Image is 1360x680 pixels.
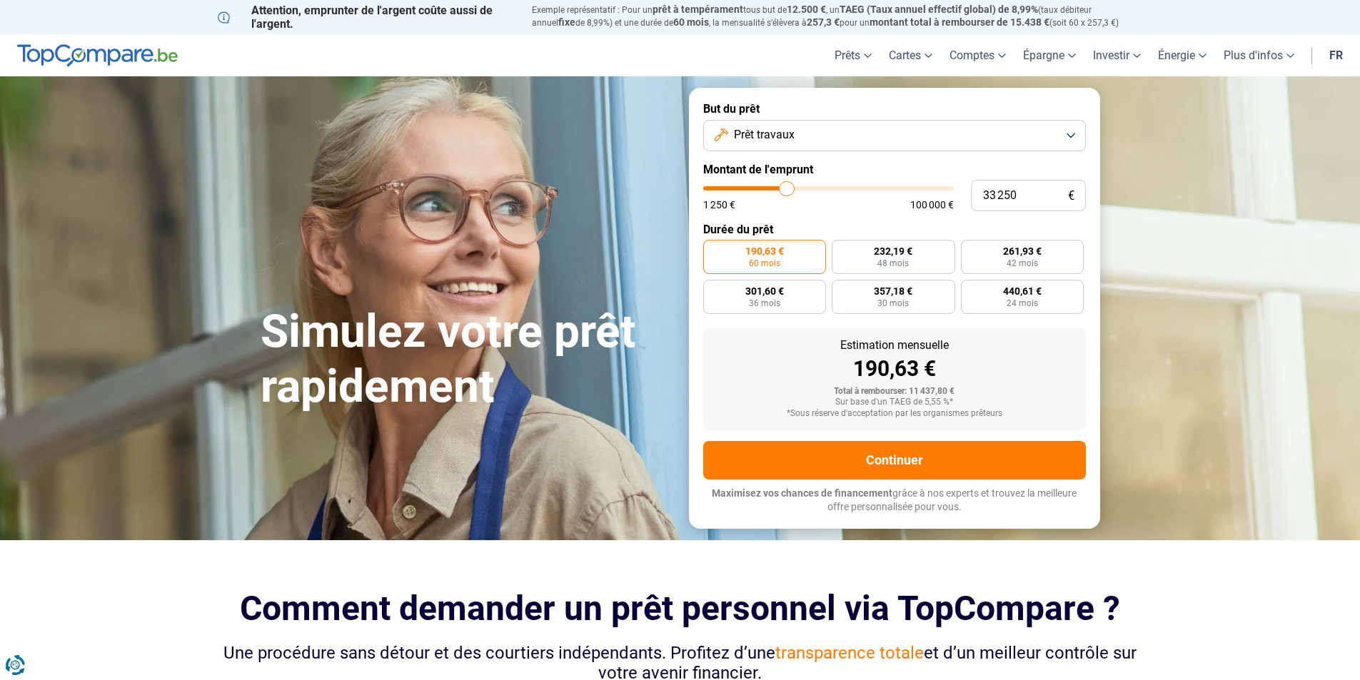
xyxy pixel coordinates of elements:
div: 190,63 € [715,358,1074,380]
label: But du prêt [703,102,1086,116]
span: Maximisez vos chances de financement [712,487,892,499]
span: 261,93 € [1003,246,1042,256]
div: Estimation mensuelle [715,340,1074,351]
div: *Sous réserve d'acceptation par les organismes prêteurs [715,409,1074,419]
button: Continuer [703,441,1086,479]
p: Attention, emprunter de l'argent coûte aussi de l'argent. [218,4,515,31]
div: Total à rembourser: 11 437,80 € [715,387,1074,397]
a: Énergie [1149,34,1215,76]
span: prêt à tempérament [653,4,743,15]
span: montant total à rembourser de 15.438 € [870,16,1049,28]
span: transparence totale [775,643,924,663]
a: Investir [1084,34,1149,76]
div: Sur base d'un TAEG de 5,55 %* [715,397,1074,407]
span: 30 mois [877,299,909,308]
span: 36 mois [749,299,780,308]
span: Prêt travaux [734,127,795,143]
span: € [1068,190,1074,202]
span: 1 250 € [703,200,735,210]
a: Épargne [1014,34,1084,76]
a: fr [1321,34,1351,76]
span: 60 mois [673,16,709,28]
p: grâce à nos experts et trouvez la meilleure offre personnalisée pour vous. [703,487,1086,514]
a: Comptes [941,34,1014,76]
a: Cartes [880,34,941,76]
a: Plus d'infos [1215,34,1303,76]
span: 100 000 € [910,200,954,210]
span: 24 mois [1007,299,1038,308]
img: TopCompare [17,44,178,67]
button: Prêt travaux [703,120,1086,151]
span: fixe [558,16,575,28]
span: 440,61 € [1003,286,1042,296]
span: 48 mois [877,259,909,268]
span: 357,18 € [874,286,912,296]
label: Montant de l'emprunt [703,163,1086,176]
a: Prêts [826,34,880,76]
span: 301,60 € [745,286,784,296]
h1: Simulez votre prêt rapidement [261,305,672,415]
span: 12.500 € [787,4,826,15]
p: Exemple représentatif : Pour un tous but de , un (taux débiteur annuel de 8,99%) et une durée de ... [532,4,1143,29]
span: TAEG (Taux annuel effectif global) de 8,99% [840,4,1038,15]
h2: Comment demander un prêt personnel via TopCompare ? [218,589,1143,628]
span: 232,19 € [874,246,912,256]
span: 60 mois [749,259,780,268]
span: 190,63 € [745,246,784,256]
span: 257,3 € [807,16,840,28]
span: 42 mois [1007,259,1038,268]
label: Durée du prêt [703,223,1086,236]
